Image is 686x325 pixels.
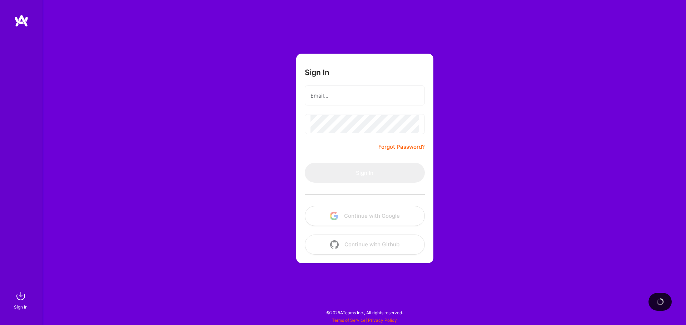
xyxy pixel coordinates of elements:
[330,240,339,249] img: icon
[14,289,28,303] img: sign in
[305,68,329,77] h3: Sign In
[14,303,28,311] div: Sign In
[305,206,425,226] button: Continue with Google
[332,317,366,323] a: Terms of Service
[15,289,28,311] a: sign inSign In
[305,235,425,255] button: Continue with Github
[43,304,686,321] div: © 2025 ATeams Inc., All rights reserved.
[332,317,397,323] span: |
[305,163,425,183] button: Sign In
[14,14,29,27] img: logo
[368,317,397,323] a: Privacy Policy
[330,212,338,220] img: icon
[310,87,419,105] input: Email...
[378,143,425,151] a: Forgot Password?
[655,297,665,306] img: loading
